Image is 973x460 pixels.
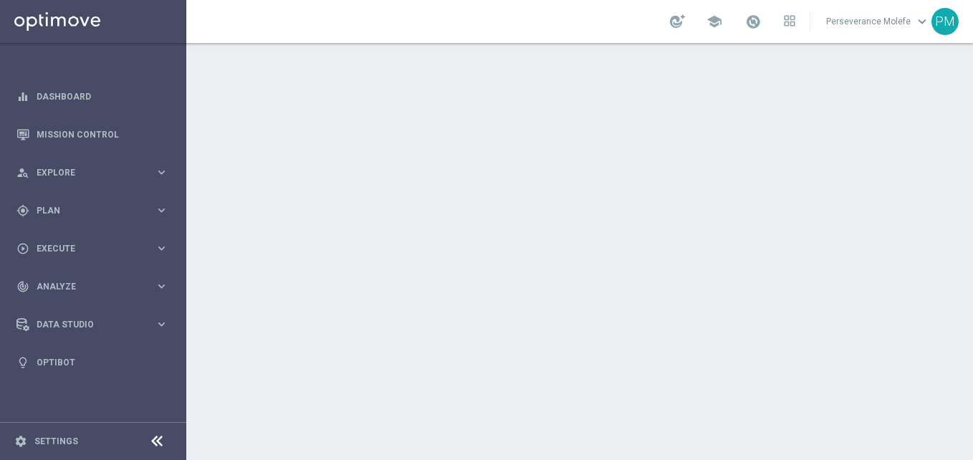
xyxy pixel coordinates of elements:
[16,166,29,179] i: person_search
[825,11,931,32] a: Perseverance Molefekeyboard_arrow_down
[16,90,29,103] i: equalizer
[155,166,168,179] i: keyboard_arrow_right
[14,435,27,448] i: settings
[16,77,168,115] div: Dashboard
[706,14,722,29] span: school
[16,91,169,102] button: equalizer Dashboard
[37,343,168,381] a: Optibot
[16,115,168,153] div: Mission Control
[16,343,168,381] div: Optibot
[16,205,169,216] button: gps_fixed Plan keyboard_arrow_right
[37,244,155,253] span: Execute
[914,14,930,29] span: keyboard_arrow_down
[16,129,169,140] button: Mission Control
[155,241,168,255] i: keyboard_arrow_right
[155,317,168,331] i: keyboard_arrow_right
[16,319,169,330] button: Data Studio keyboard_arrow_right
[34,437,78,446] a: Settings
[37,77,168,115] a: Dashboard
[16,204,29,217] i: gps_fixed
[155,279,168,293] i: keyboard_arrow_right
[16,357,169,368] button: lightbulb Optibot
[16,280,155,293] div: Analyze
[16,204,155,217] div: Plan
[37,206,155,215] span: Plan
[37,168,155,177] span: Explore
[16,166,155,179] div: Explore
[37,115,168,153] a: Mission Control
[16,242,155,255] div: Execute
[16,318,155,331] div: Data Studio
[37,320,155,329] span: Data Studio
[16,281,169,292] button: track_changes Analyze keyboard_arrow_right
[16,243,169,254] button: play_circle_outline Execute keyboard_arrow_right
[16,280,29,293] i: track_changes
[16,242,29,255] i: play_circle_outline
[37,282,155,291] span: Analyze
[16,356,29,369] i: lightbulb
[155,203,168,217] i: keyboard_arrow_right
[16,167,169,178] button: person_search Explore keyboard_arrow_right
[931,8,959,35] div: PM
